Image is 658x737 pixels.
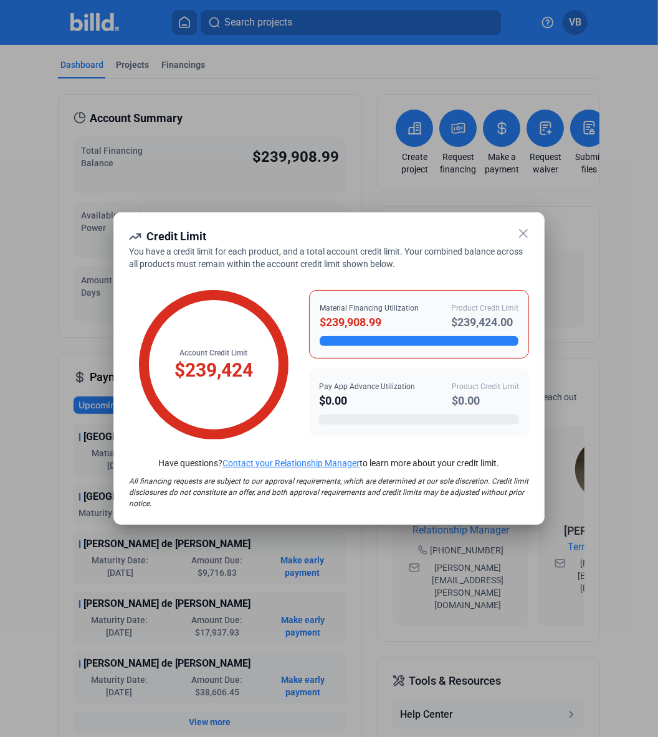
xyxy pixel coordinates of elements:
[174,347,253,359] div: Account Credit Limit
[451,314,518,331] div: $239,424.00
[320,314,419,331] div: $239,908.99
[159,458,500,468] span: Have questions? to learn more about your credit limit.
[451,303,518,314] div: Product Credit Limit
[146,230,206,243] span: Credit Limit
[319,381,415,392] div: Pay App Advance Utilization
[320,303,419,314] div: Material Financing Utilization
[223,458,360,468] a: Contact your Relationship Manager
[319,392,415,410] div: $0.00
[129,477,528,508] span: All financing requests are subject to our approval requirements, which are determined at our sole...
[174,359,253,382] div: $239,424
[129,246,523,269] span: You have a credit limit for each product, and a total account credit limit. Your combined balance...
[452,392,519,410] div: $0.00
[452,381,519,392] div: Product Credit Limit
